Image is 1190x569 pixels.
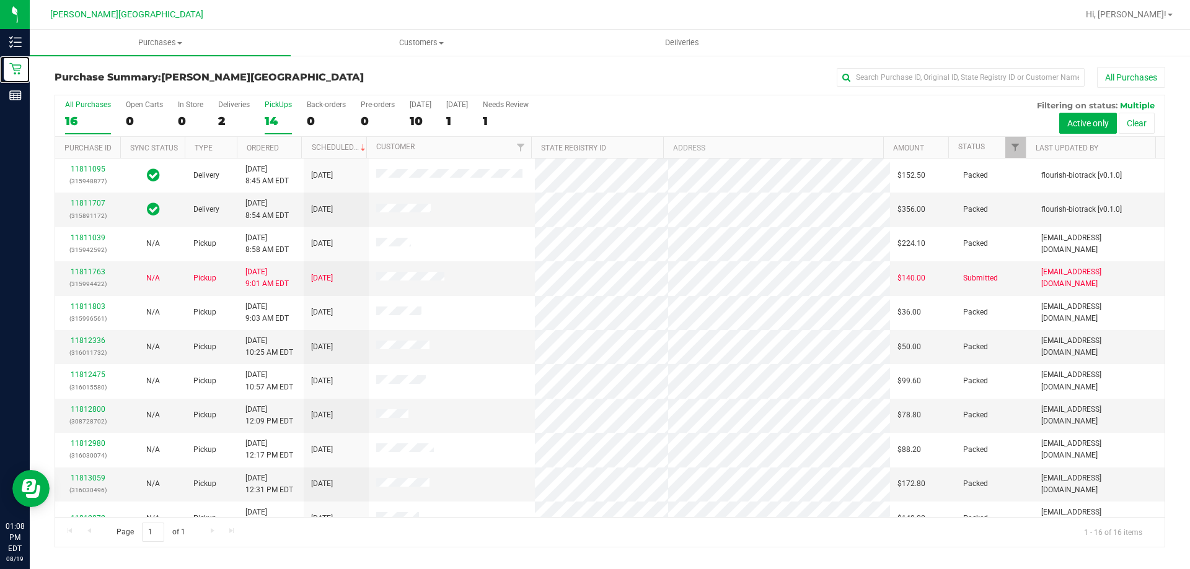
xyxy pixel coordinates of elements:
span: Filtering on status: [1037,100,1117,110]
span: [EMAIL_ADDRESS][DOMAIN_NAME] [1041,506,1157,530]
span: Pickup [193,306,216,318]
span: [DATE] 9:01 AM EDT [245,266,289,290]
span: [PERSON_NAME][GEOGRAPHIC_DATA] [50,9,203,20]
span: $88.20 [897,444,921,456]
button: N/A [146,238,160,250]
div: 14 [265,114,292,128]
span: Packed [963,375,988,387]
h3: Purchase Summary: [55,72,425,83]
span: [DATE] 9:03 AM EDT [245,301,289,324]
span: Not Applicable [146,308,160,316]
span: Pickup [193,272,216,284]
div: All Purchases [65,100,111,109]
span: [EMAIL_ADDRESS][DOMAIN_NAME] [1041,472,1157,496]
span: Packed [963,409,988,421]
button: N/A [146,478,160,490]
p: (316015580) [63,381,113,393]
span: [DATE] 12:31 PM EDT [245,472,293,496]
span: [DATE] [311,238,333,250]
a: Amount [893,144,924,152]
span: [EMAIL_ADDRESS][DOMAIN_NAME] [1041,404,1157,427]
button: N/A [146,375,160,387]
span: Not Applicable [146,274,160,282]
p: (315948877) [63,175,113,187]
inline-svg: Inventory [9,36,22,48]
span: Multiple [1120,100,1155,110]
p: (316030496) [63,484,113,496]
p: 08/19 [6,554,24,563]
a: 11812475 [71,370,105,379]
a: 11812336 [71,336,105,345]
span: In Sync [147,201,160,218]
a: Sync Status [130,144,178,152]
span: Not Applicable [146,342,160,351]
a: 11812872 [71,514,105,523]
span: [PERSON_NAME][GEOGRAPHIC_DATA] [161,71,364,83]
span: [DATE] [311,513,333,524]
span: Not Applicable [146,445,160,454]
p: (308728702) [63,415,113,427]
span: Pickup [193,478,216,490]
span: Submitted [963,272,998,284]
a: Last Updated By [1036,144,1098,152]
span: [DATE] [311,306,333,318]
span: Deliveries [648,37,716,48]
input: 1 [142,523,164,542]
span: Packed [963,478,988,490]
span: Hi, [PERSON_NAME]! [1086,9,1166,19]
button: Active only [1059,113,1117,134]
div: [DATE] [446,100,468,109]
span: Delivery [193,204,219,215]
button: All Purchases [1097,67,1165,88]
p: (315996561) [63,313,113,324]
a: Filter [511,137,531,158]
div: Back-orders [307,100,346,109]
span: [DATE] 10:25 AM EDT [245,335,293,358]
span: flourish-biotrack [v0.1.0] [1041,170,1122,181]
span: $140.00 [897,513,925,524]
a: Purchase ID [64,144,112,152]
span: [DATE] [311,444,333,456]
span: [DATE] [311,409,333,421]
span: [EMAIL_ADDRESS][DOMAIN_NAME] [1041,369,1157,393]
span: Pickup [193,409,216,421]
span: $172.80 [897,478,925,490]
iframe: Resource center [12,470,50,507]
p: (315891172) [63,210,113,222]
span: $78.80 [897,409,921,421]
a: 11811707 [71,199,105,207]
inline-svg: Retail [9,63,22,75]
button: N/A [146,513,160,524]
span: [DATE] [311,478,333,490]
span: Pickup [193,444,216,456]
span: [DATE] [311,341,333,353]
input: Search Purchase ID, Original ID, State Registry ID or Customer Name... [837,68,1085,87]
div: [DATE] [410,100,431,109]
a: Scheduled [312,143,368,152]
span: [DATE] [311,170,333,181]
span: flourish-biotrack [v0.1.0] [1041,204,1122,215]
a: 11813059 [71,474,105,482]
a: 11811039 [71,233,105,242]
span: Customers [291,37,551,48]
span: Delivery [193,170,219,181]
span: [DATE] [311,204,333,215]
span: [EMAIL_ADDRESS][DOMAIN_NAME] [1041,335,1157,358]
span: Packed [963,204,988,215]
span: Not Applicable [146,410,160,419]
a: 11811763 [71,267,105,276]
th: Address [663,137,883,159]
span: [DATE] 8:54 AM EDT [245,198,289,221]
p: 01:08 PM EDT [6,521,24,554]
button: Clear [1119,113,1155,134]
span: [DATE] 12:00 PM EDT [245,506,293,530]
a: Type [195,144,213,152]
div: 2 [218,114,250,128]
span: Packed [963,341,988,353]
span: Pickup [193,238,216,250]
span: $152.50 [897,170,925,181]
div: 1 [483,114,529,128]
button: N/A [146,444,160,456]
div: 0 [307,114,346,128]
span: $356.00 [897,204,925,215]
